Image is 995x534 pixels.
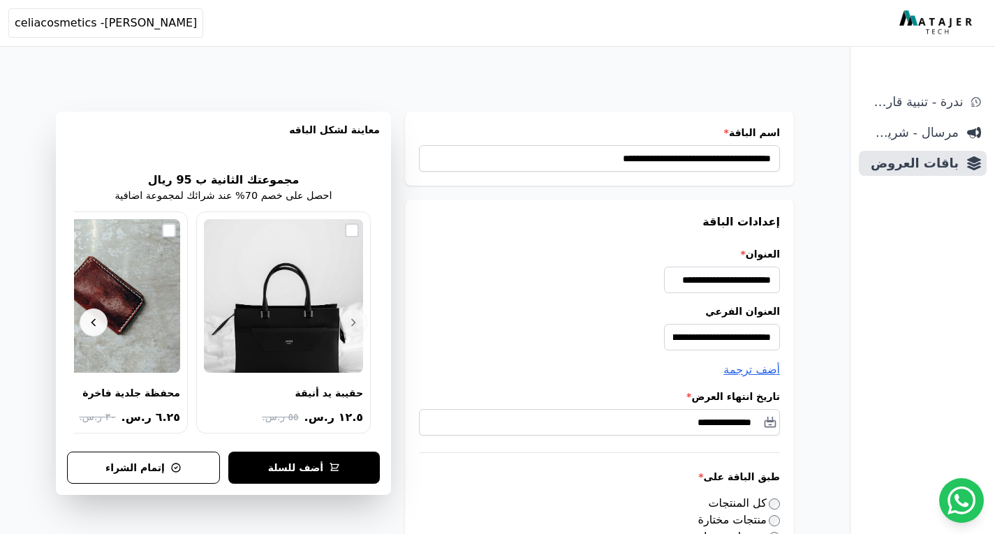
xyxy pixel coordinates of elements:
[419,390,780,403] label: تاريخ انتهاء العرض
[859,89,987,114] a: ندرة - تنبية قارب علي النفاذ
[419,304,780,318] label: العنوان الفرعي
[80,309,108,336] button: Next
[419,247,780,261] label: العنوان
[769,515,780,526] input: منتجات مختارة
[67,452,220,484] button: إتمام الشراء
[723,363,780,376] span: أضف ترجمة
[121,409,180,426] span: ٦.٢٥ ر.س.
[82,387,180,399] div: محفظة جلدية فاخرة
[67,123,380,154] h3: معاينة لشكل الباقه
[864,92,963,112] span: ندرة - تنبية قارب علي النفاذ
[204,219,363,373] img: حقيبة يد أنيقة
[295,387,363,399] div: حقيبة يد أنيقة
[79,410,115,424] span: ٣٠ ر.س.
[228,452,380,484] button: أضف للسلة
[419,214,780,230] h3: إعدادات الباقة
[21,219,180,373] img: محفظة جلدية فاخرة
[15,15,197,31] span: celiacosmetics -[PERSON_NAME]
[698,513,780,526] label: منتجات مختارة
[769,498,780,510] input: كل المنتجات
[859,151,987,176] a: باقات العروض
[709,496,781,510] label: كل المنتجات
[304,409,363,426] span: ١٢.٥ ر.س.
[262,410,298,424] span: ٥٥ ر.س.
[864,123,959,142] span: مرسال - شريط دعاية
[419,126,780,140] label: اسم الباقة
[419,470,780,484] label: طبق الباقة على
[148,172,300,188] h2: مجموعتك الثانية ب 95 ريال
[339,309,367,336] button: Previous
[859,120,987,145] a: مرسال - شريط دعاية
[8,8,203,38] button: celiacosmetics -[PERSON_NAME]
[899,10,975,36] img: MatajerTech Logo
[115,188,332,204] p: احصل على خصم 70% عند شرائك لمجموعة اضافية
[723,362,780,378] button: أضف ترجمة
[864,154,959,173] span: باقات العروض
